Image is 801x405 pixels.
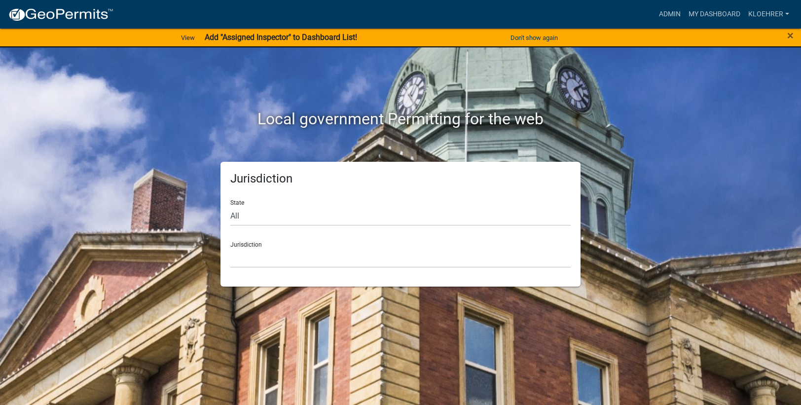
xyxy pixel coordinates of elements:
a: View [177,30,199,46]
a: Admin [655,5,685,24]
a: My Dashboard [685,5,744,24]
button: Don't show again [507,30,562,46]
span: × [787,29,794,42]
h2: Local government Permitting for the web [127,110,674,128]
a: kloehrer [744,5,793,24]
strong: Add "Assigned Inspector" to Dashboard List! [205,33,357,42]
h5: Jurisdiction [230,172,571,186]
button: Close [787,30,794,41]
